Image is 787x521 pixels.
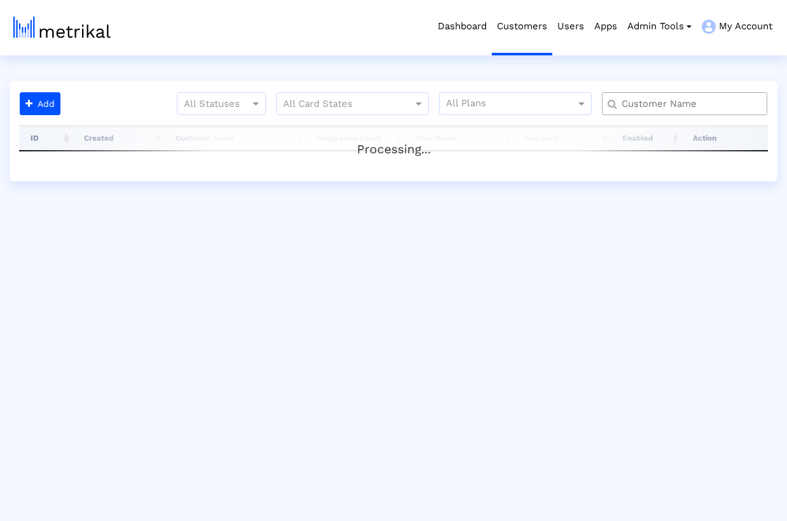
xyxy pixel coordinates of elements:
th: Integration Count [305,125,405,151]
input: All Plans [446,96,578,113]
th: Enabled [611,125,681,151]
th: ID [19,125,73,151]
th: Has Card [513,125,611,151]
input: Customer Name [613,97,762,111]
th: Action [681,125,768,151]
th: Plan Name [405,125,513,151]
th: Customer Name [164,125,305,151]
button: Add [20,92,60,115]
th: Created [73,125,164,151]
div: Processing... [19,128,768,153]
img: my-account-menu-icon.png [702,20,716,34]
img: metrical-logo-light.png [13,17,111,38]
input: All Card States [283,96,399,113]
